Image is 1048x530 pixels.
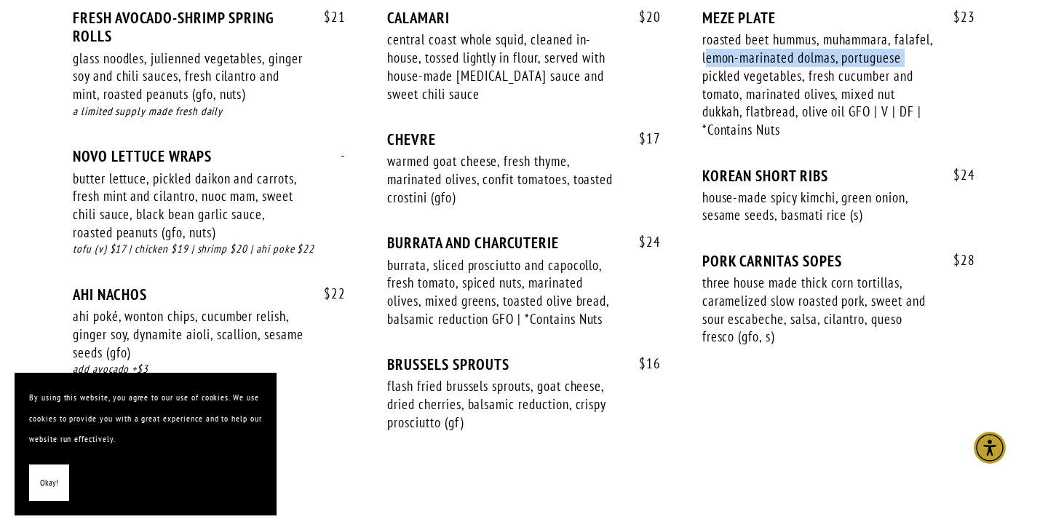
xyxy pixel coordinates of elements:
[309,9,346,25] span: 21
[387,152,619,206] div: warmed goat cheese, fresh thyme, marinated olives, confit tomatoes, toasted crostini (gfo)
[15,373,277,515] section: Cookie banner
[702,189,934,224] div: house-made spicy kimchi, green onion, sesame seeds, basmati rice (s)
[326,147,346,164] span: -
[387,9,660,27] div: CALAMARI
[702,274,934,346] div: three house made thick corn tortillas, caramelized slow roasted pork, sweet and sour escabeche, s...
[29,464,69,502] button: Okay!
[639,8,646,25] span: $
[387,355,660,373] div: BRUSSELS SPROUTS
[387,377,619,431] div: flash fried brussels sprouts, goat cheese, dried cherries, balsamic reduction, crispy prosciutto ...
[639,355,646,372] span: $
[309,285,346,302] span: 22
[73,170,304,242] div: butter lettuce, pickled daikon and carrots, fresh mint and cilantro, nuoc mam, sweet chili sauce,...
[702,252,975,270] div: PORK CARNITAS SOPES
[939,167,975,183] span: 24
[387,31,619,103] div: central coast whole squid, cleaned in-house, tossed lightly in flour, served with house-made [MED...
[639,233,646,250] span: $
[73,307,304,361] div: ahi poké, wonton chips, cucumber relish, ginger soy, dynamite aioli, scallion, sesame seeds (gfo)
[40,472,58,494] span: Okay!
[939,252,975,269] span: 28
[73,50,304,103] div: glass noodles, julienned vegetables, ginger soy and chili sauces, fresh cilantro and mint, roaste...
[624,355,661,372] span: 16
[702,31,934,138] div: roasted beet hummus, muhammara, falafel, lemon-marinated dolmas, portuguese pickled vegetables, f...
[73,241,346,258] div: tofu (v) $17 | chicken $19 | shrimp $20 | ahi poke $22
[73,361,346,378] div: add avocado +$3
[953,166,961,183] span: $
[387,130,660,149] div: CHEVRE
[73,285,346,304] div: AHI NACHOS
[624,130,661,147] span: 17
[324,8,331,25] span: $
[939,9,975,25] span: 23
[974,432,1006,464] div: Accessibility Menu
[953,251,961,269] span: $
[639,130,646,147] span: $
[702,9,975,27] div: MEZE PLATE
[702,167,975,185] div: KOREAN SHORT RIBS
[73,103,346,120] div: a limited supply made fresh daily
[73,147,346,165] div: NOVO LETTUCE WRAPS
[624,9,661,25] span: 20
[953,8,961,25] span: $
[73,9,346,45] div: FRESH AVOCADO-SHRIMP SPRING ROLLS
[387,234,660,252] div: BURRATA AND CHARCUTERIE
[324,285,331,302] span: $
[29,387,262,450] p: By using this website, you agree to our use of cookies. We use cookies to provide you with a grea...
[624,234,661,250] span: 24
[387,256,619,328] div: burrata, sliced prosciutto and capocollo, fresh tomato, spiced nuts, marinated olives, mixed gree...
